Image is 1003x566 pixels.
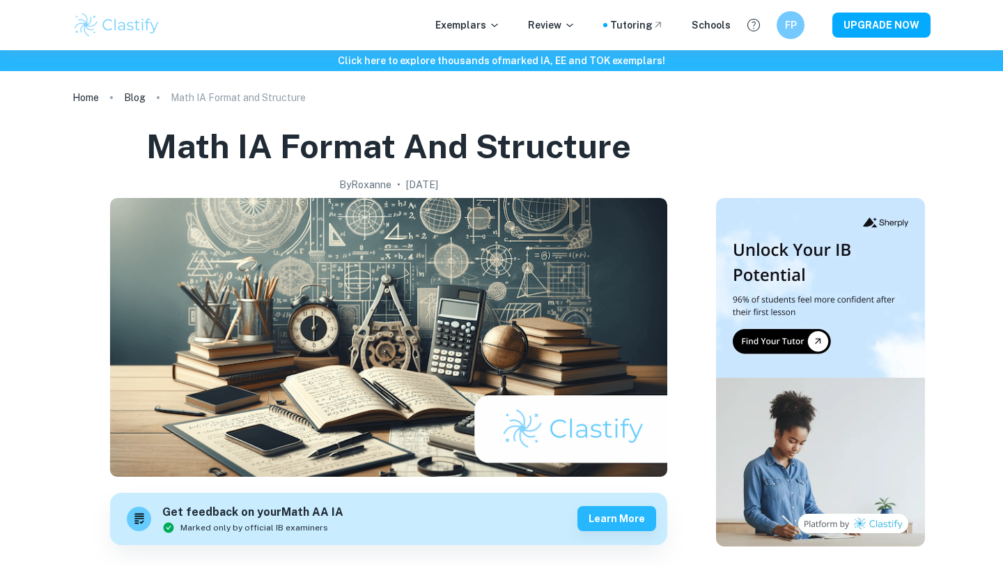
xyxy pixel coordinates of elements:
p: Exemplars [435,17,500,33]
a: Tutoring [610,17,664,33]
img: Clastify logo [72,11,161,39]
button: UPGRADE NOW [832,13,931,38]
a: Get feedback on yourMath AA IAMarked only by official IB examinersLearn more [110,493,667,545]
a: Schools [692,17,731,33]
p: Math IA Format and Structure [171,90,306,105]
a: Blog [124,88,146,107]
img: Math IA Format and Structure cover image [110,198,667,477]
img: Thumbnail [716,198,925,546]
h1: Math IA Format and Structure [146,124,631,169]
h2: By Roxanne [339,177,391,192]
h6: Get feedback on your Math AA IA [162,504,343,521]
h6: Click here to explore thousands of marked IA, EE and TOK exemplars ! [3,53,1000,68]
button: Learn more [577,506,656,531]
button: FP [777,11,804,39]
h6: FP [783,17,799,33]
p: Review [528,17,575,33]
button: Help and Feedback [742,13,765,37]
p: • [397,177,401,192]
h2: [DATE] [406,177,438,192]
span: Marked only by official IB examiners [180,521,328,534]
a: Home [72,88,99,107]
